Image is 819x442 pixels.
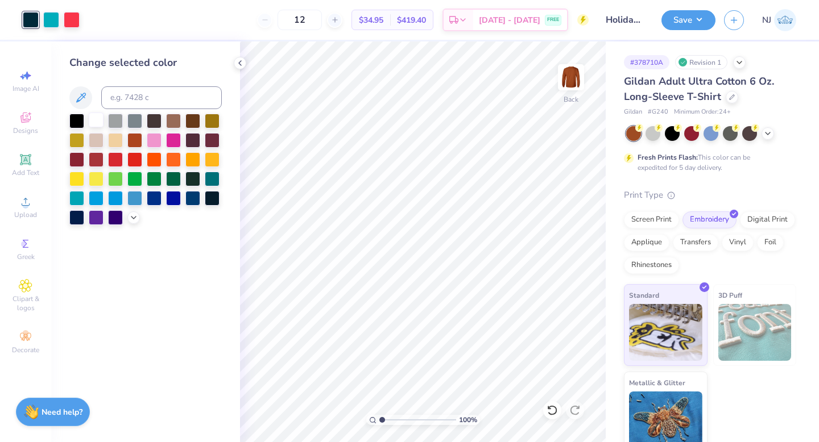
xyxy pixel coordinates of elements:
strong: Need help? [42,407,82,418]
input: Untitled Design [597,9,653,31]
span: 100 % [459,415,477,425]
div: # 378710A [624,55,669,69]
div: Print Type [624,189,796,202]
span: Standard [629,289,659,301]
span: Metallic & Glitter [629,377,685,389]
span: $34.95 [359,14,383,26]
div: Vinyl [722,234,754,251]
span: FREE [547,16,559,24]
span: Add Text [12,168,39,177]
span: NJ [762,14,771,27]
button: Save [661,10,715,30]
span: Clipart & logos [6,294,45,312]
div: Embroidery [682,211,737,228]
div: Change selected color [69,55,222,70]
span: Decorate [12,345,39,355]
span: # G240 [648,107,668,117]
img: Nidhi Jariwala [774,9,796,31]
div: Revision 1 [675,55,727,69]
div: Foil [757,234,784,251]
img: 3D Puff [718,304,792,361]
span: Upload [14,210,37,219]
span: Designs [13,126,38,135]
div: Rhinestones [624,257,679,274]
a: NJ [762,9,796,31]
input: e.g. 7428 c [101,86,222,109]
img: Back [560,66,582,89]
span: $419.40 [397,14,426,26]
span: [DATE] - [DATE] [479,14,540,26]
span: Gildan Adult Ultra Cotton 6 Oz. Long-Sleeve T-Shirt [624,74,774,103]
span: Image AI [13,84,39,93]
div: Applique [624,234,669,251]
span: 3D Puff [718,289,742,301]
span: Minimum Order: 24 + [674,107,731,117]
div: Screen Print [624,211,679,228]
input: – – [278,10,322,30]
div: Digital Print [740,211,795,228]
img: Standard [629,304,702,361]
div: Transfers [673,234,718,251]
span: Gildan [624,107,642,117]
div: This color can be expedited for 5 day delivery. [638,152,777,173]
div: Back [564,94,578,105]
span: Greek [17,252,35,261]
strong: Fresh Prints Flash: [638,153,698,162]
